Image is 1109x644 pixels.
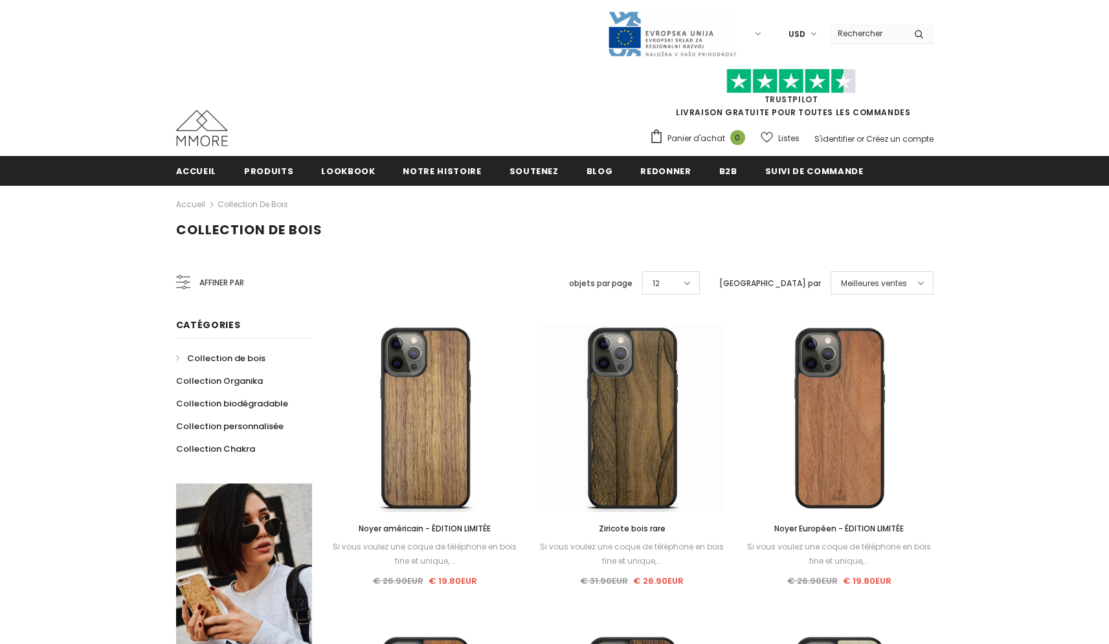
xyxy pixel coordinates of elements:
[176,370,263,392] a: Collection Organika
[607,28,737,39] a: Javni Razpis
[176,110,228,146] img: Cas MMORE
[765,156,864,185] a: Suivi de commande
[633,575,684,587] span: € 26.90EUR
[745,540,933,568] div: Si vous voulez une coque de téléphone en bois fine et unique,...
[580,575,628,587] span: € 31.90EUR
[176,420,284,432] span: Collection personnalisée
[187,352,265,364] span: Collection de bois
[719,156,737,185] a: B2B
[403,156,481,185] a: Notre histoire
[830,24,904,43] input: Search Site
[538,522,726,536] a: Ziricote bois rare
[244,165,293,177] span: Produits
[176,156,217,185] a: Accueil
[176,318,241,331] span: Catégories
[789,28,805,41] span: USD
[587,165,613,177] span: Blog
[176,397,288,410] span: Collection biodégradable
[814,133,855,144] a: S'identifier
[649,129,752,148] a: Panier d'achat 0
[176,221,322,239] span: Collection de bois
[765,165,864,177] span: Suivi de commande
[787,575,838,587] span: € 26.90EUR
[857,133,864,144] span: or
[244,156,293,185] a: Produits
[569,277,633,290] label: objets par page
[538,540,726,568] div: Si vous voulez une coque de téléphone en bois fine et unique,...
[176,415,284,438] a: Collection personnalisée
[429,575,477,587] span: € 19.80EUR
[331,522,519,536] a: Noyer américain - ÉDITION LIMITÉE
[199,276,244,290] span: Affiner par
[176,375,263,387] span: Collection Organika
[607,10,737,58] img: Javni Razpis
[866,133,934,144] a: Créez un compte
[321,165,375,177] span: Lookbook
[778,132,800,145] span: Listes
[176,438,255,460] a: Collection Chakra
[359,523,491,534] span: Noyer américain - ÉDITION LIMITÉE
[176,197,205,212] a: Accueil
[761,127,800,150] a: Listes
[640,156,691,185] a: Redonner
[843,575,891,587] span: € 19.80EUR
[176,392,288,415] a: Collection biodégradable
[510,156,559,185] a: soutenez
[745,522,933,536] a: Noyer Européen - ÉDITION LIMITÉE
[599,523,666,534] span: Ziricote bois rare
[218,199,288,210] a: Collection de bois
[331,540,519,568] div: Si vous voulez une coque de téléphone en bois fine et unique,...
[774,523,904,534] span: Noyer Européen - ÉDITION LIMITÉE
[841,277,907,290] span: Meilleures ventes
[653,277,660,290] span: 12
[649,74,934,118] span: LIVRAISON GRATUITE POUR TOUTES LES COMMANDES
[726,69,856,94] img: Faites confiance aux étoiles pilotes
[176,443,255,455] span: Collection Chakra
[403,165,481,177] span: Notre histoire
[640,165,691,177] span: Redonner
[765,94,818,105] a: TrustPilot
[719,165,737,177] span: B2B
[587,156,613,185] a: Blog
[321,156,375,185] a: Lookbook
[730,130,745,145] span: 0
[719,277,821,290] label: [GEOGRAPHIC_DATA] par
[176,165,217,177] span: Accueil
[667,132,725,145] span: Panier d'achat
[373,575,423,587] span: € 26.90EUR
[176,347,265,370] a: Collection de bois
[510,165,559,177] span: soutenez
